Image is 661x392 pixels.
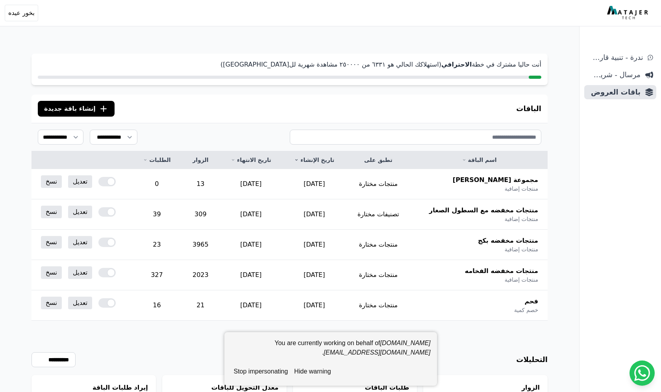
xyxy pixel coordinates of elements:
[68,297,92,309] a: تعديل
[68,206,92,218] a: تعديل
[41,236,62,249] a: نسخ
[346,260,411,290] td: منتجات مختارة
[182,151,219,169] th: الزوار
[283,230,346,260] td: [DATE]
[219,230,283,260] td: [DATE]
[346,290,411,321] td: منتجات مختارة
[8,8,35,18] span: بخور عيده
[219,199,283,230] td: [DATE]
[68,266,92,279] a: تعديل
[132,199,182,230] td: 39
[453,175,538,185] span: مجموعة [PERSON_NAME]
[219,169,283,199] td: [DATE]
[68,236,92,249] a: تعديل
[346,169,411,199] td: منتجات مختارة
[132,290,182,321] td: 16
[505,215,538,223] span: منتجات إضافية
[516,354,548,365] h3: التحليلات
[141,156,172,164] a: الطلبات
[132,230,182,260] td: 23
[505,245,538,253] span: منتجات إضافية
[516,103,541,114] h3: الباقات
[465,266,538,276] span: منتجات مخفضه الفخامه
[292,156,337,164] a: تاريخ الإنشاء
[68,175,92,188] a: تعديل
[182,199,219,230] td: 309
[514,306,538,314] span: خصم كمية
[587,87,641,98] span: باقات العروض
[505,185,538,193] span: منتجات إضافية
[346,230,411,260] td: منتجات مختارة
[41,297,62,309] a: نسخ
[219,290,283,321] td: [DATE]
[283,260,346,290] td: [DATE]
[607,6,650,20] img: MatajerTech Logo
[5,5,38,21] button: بخور عيده
[283,290,346,321] td: [DATE]
[182,169,219,199] td: 13
[132,169,182,199] td: 0
[346,199,411,230] td: تصنيفات مختارة
[346,151,411,169] th: تطبق على
[41,175,62,188] a: نسخ
[38,60,541,69] p: أنت حاليا مشترك في خطة (استهلاكك الحالي هو ٦۳۳١ من ٢٥۰۰۰۰ مشاهدة شهرية لل[GEOGRAPHIC_DATA])
[182,290,219,321] td: 21
[420,156,538,164] a: اسم الباقة
[478,236,538,245] span: منتجات مخفضه بكج
[219,260,283,290] td: [DATE]
[587,69,641,80] span: مرسال - شريط دعاية
[231,338,431,364] div: You are currently working on behalf of .
[182,260,219,290] td: 2023
[283,169,346,199] td: [DATE]
[231,364,291,379] button: stop impersonating
[229,156,273,164] a: تاريخ الانتهاء
[291,364,334,379] button: hide warning
[41,206,62,218] a: نسخ
[429,206,538,215] span: منتجات مخفضه مع السطول الصغار
[41,266,62,279] a: نسخ
[132,260,182,290] td: 327
[441,61,472,68] strong: الاحترافي
[44,104,96,113] span: إنشاء باقة جديدة
[587,52,643,63] span: ندرة - تنبية قارب علي النفاذ
[182,230,219,260] td: 3965
[38,101,115,117] button: إنشاء باقة جديدة
[505,276,538,284] span: منتجات إضافية
[524,297,538,306] span: فحم
[283,199,346,230] td: [DATE]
